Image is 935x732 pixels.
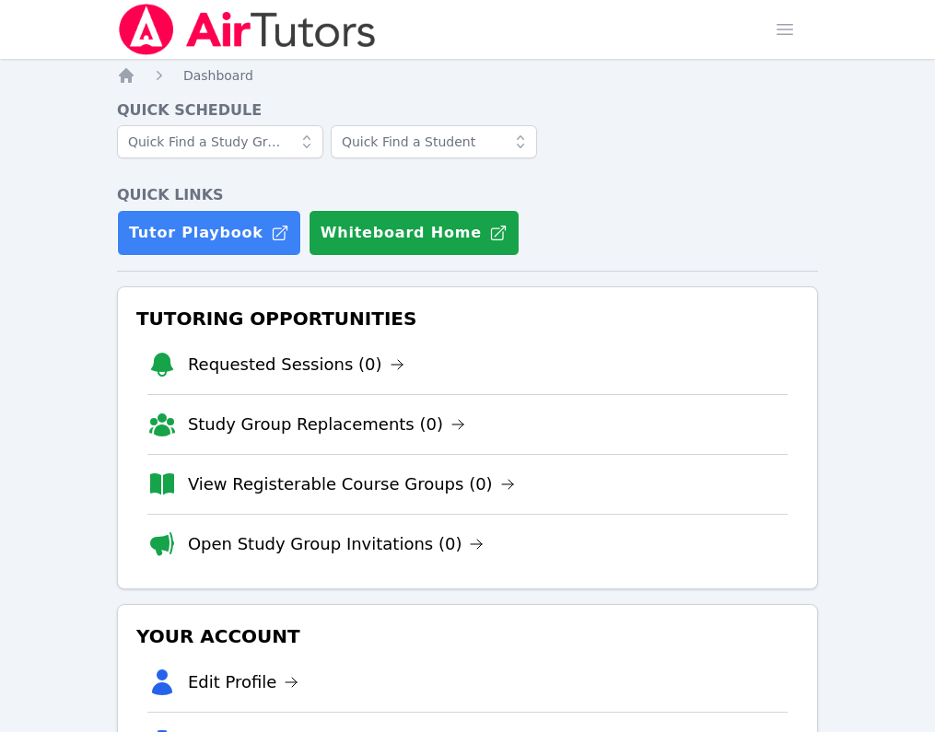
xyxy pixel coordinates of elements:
a: Edit Profile [188,669,299,695]
h3: Your Account [133,620,802,653]
a: Study Group Replacements (0) [188,412,465,437]
a: Open Study Group Invitations (0) [188,531,485,557]
img: Air Tutors [117,4,378,55]
a: Tutor Playbook [117,210,301,256]
span: Dashboard [183,68,253,83]
a: Requested Sessions (0) [188,352,404,378]
h4: Quick Links [117,184,818,206]
nav: Breadcrumb [117,66,818,85]
input: Quick Find a Student [331,125,537,158]
a: View Registerable Course Groups (0) [188,471,515,497]
h4: Quick Schedule [117,99,818,122]
input: Quick Find a Study Group [117,125,323,158]
a: Dashboard [183,66,253,85]
button: Whiteboard Home [309,210,520,256]
h3: Tutoring Opportunities [133,302,802,335]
